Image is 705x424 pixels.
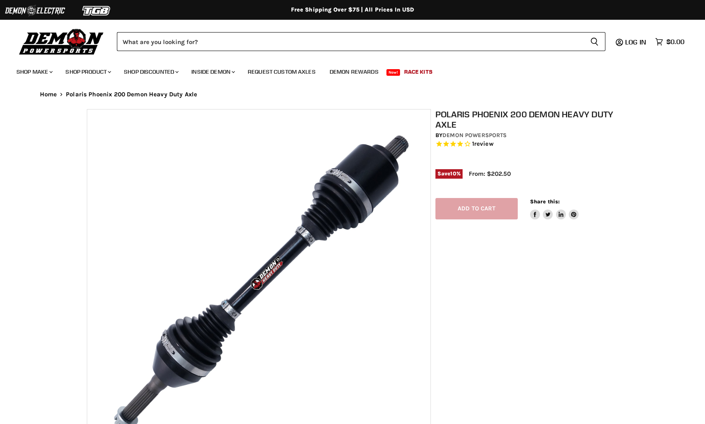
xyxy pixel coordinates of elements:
span: Log in [625,38,646,46]
span: Share this: [530,198,560,205]
h1: Polaris Phoenix 200 Demon Heavy Duty Axle [435,109,623,130]
span: $0.00 [666,38,684,46]
a: Request Custom Axles [242,63,322,80]
div: Free Shipping Over $75 | All Prices In USD [23,6,682,14]
img: TGB Logo 2 [66,3,128,19]
a: Log in [621,38,651,46]
span: New! [386,69,400,76]
span: review [474,140,493,148]
a: Demon Powersports [442,132,507,139]
span: From: $202.50 [469,170,511,177]
div: by [435,131,623,140]
span: Save % [435,169,463,178]
img: Demon Electric Logo 2 [4,3,66,19]
a: Shop Product [59,63,116,80]
aside: Share this: [530,198,579,220]
button: Search [584,32,605,51]
span: Rated 4.0 out of 5 stars 1 reviews [435,140,623,149]
span: Polaris Phoenix 200 Demon Heavy Duty Axle [66,91,197,98]
a: $0.00 [651,36,689,48]
form: Product [117,32,605,51]
nav: Breadcrumbs [23,91,682,98]
span: 1 reviews [472,140,493,148]
a: Inside Demon [185,63,240,80]
span: 10 [450,170,456,177]
a: Shop Discounted [118,63,184,80]
ul: Main menu [10,60,682,80]
a: Demon Rewards [323,63,385,80]
a: Race Kits [398,63,439,80]
a: Home [40,91,57,98]
input: Search [117,32,584,51]
img: Demon Powersports [16,27,107,56]
a: Shop Make [10,63,58,80]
